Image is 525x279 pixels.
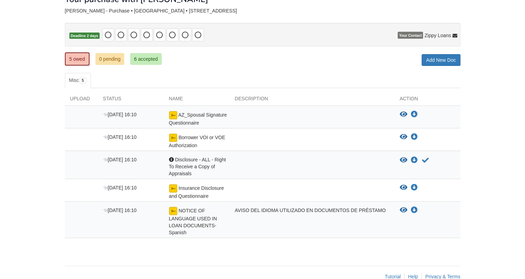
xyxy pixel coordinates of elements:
[395,95,460,105] div: Action
[411,112,418,117] a: Download AZ_Spousal Signature Questionnaire
[169,112,227,126] span: AZ_Spousal Signature Questionnaire
[69,33,100,39] span: Deadline 2 days
[169,157,226,176] span: Disclosure - ALL - Right To Receive a Copy of Appraisals
[169,111,177,119] img: Preparing document
[95,53,125,65] a: 0 pending
[65,52,90,66] a: 5 owed
[103,185,137,191] span: [DATE] 16:10
[65,95,98,105] div: Upload
[130,53,162,65] a: 6 accepted
[169,208,217,235] span: NOTICE OF LANGUAGE USED IN LOAN DOCUMENTS-Spanish
[422,54,460,66] a: Add New Doc
[400,157,407,164] button: View Disclosure - ALL - Right To Receive a Copy of Appraisals
[400,184,407,191] button: View Insurance Disclosure and Questionnaire
[424,32,451,39] span: Zippy Loans
[169,135,225,148] span: Borrower VOI or VOE Authorization
[169,207,177,215] img: Preparing document
[169,185,224,199] span: Insurance Disclosure and Questionnaire
[411,208,418,213] a: Download NOTICE OF LANGUAGE USED IN LOAN DOCUMENTS-Spanish
[98,95,164,105] div: Status
[398,32,423,39] span: Your Contact
[79,77,87,84] span: 5
[169,184,177,193] img: Preparing document
[103,134,137,140] span: [DATE] 16:10
[65,73,91,88] a: Misc
[230,207,395,236] div: AVISO DEL IDIOMA UTILIZADO EN DOCUMENTOS DE PRÉSTAMO
[103,157,137,162] span: [DATE] 16:10
[65,8,460,14] div: [PERSON_NAME] - Purchase • [GEOGRAPHIC_DATA] • [STREET_ADDRESS]
[164,95,230,105] div: Name
[400,111,407,118] button: View AZ_Spousal Signature Questionnaire
[400,207,407,214] button: View NOTICE OF LANGUAGE USED IN LOAN DOCUMENTS-Spanish
[103,112,137,117] span: [DATE] 16:10
[411,158,418,163] a: Download Disclosure - ALL - Right To Receive a Copy of Appraisals
[169,134,177,142] img: Preparing document
[103,208,137,213] span: [DATE] 16:10
[230,95,395,105] div: Description
[421,156,430,164] button: Acknowledge receipt of document
[411,185,418,191] a: Download Insurance Disclosure and Questionnaire
[400,134,407,141] button: View Borrower VOI or VOE Authorization
[411,134,418,140] a: Download Borrower VOI or VOE Authorization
